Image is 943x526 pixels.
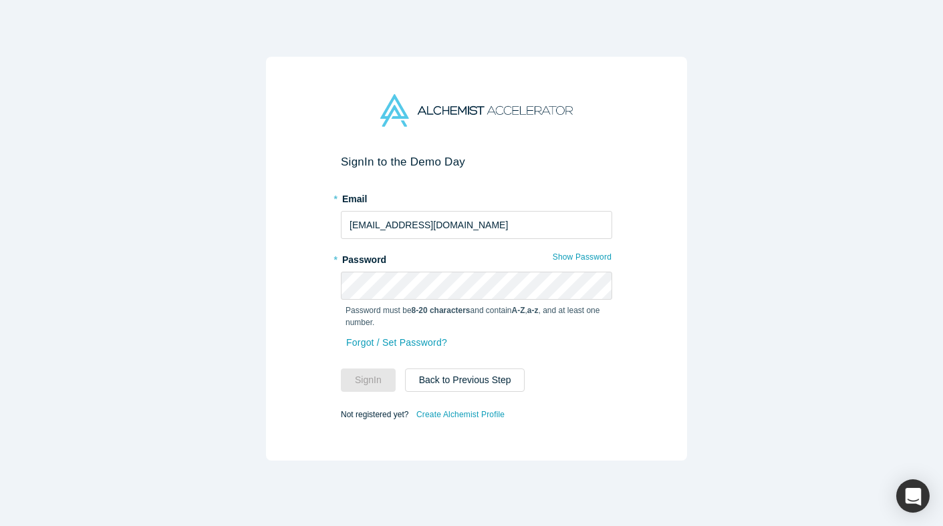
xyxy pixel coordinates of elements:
a: Create Alchemist Profile [416,406,505,423]
button: Show Password [552,248,612,266]
strong: a-z [527,306,539,315]
span: Not registered yet? [341,410,408,419]
a: Forgot / Set Password? [346,331,448,354]
button: Back to Previous Step [405,368,525,392]
button: SignIn [341,368,396,392]
h2: Sign In to the Demo Day [341,155,612,169]
label: Email [341,188,612,206]
strong: 8-20 characters [412,306,470,315]
img: Alchemist Accelerator Logo [380,94,573,127]
p: Password must be and contain , , and at least one number. [346,304,608,328]
strong: A-Z [512,306,525,315]
label: Password [341,248,612,267]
